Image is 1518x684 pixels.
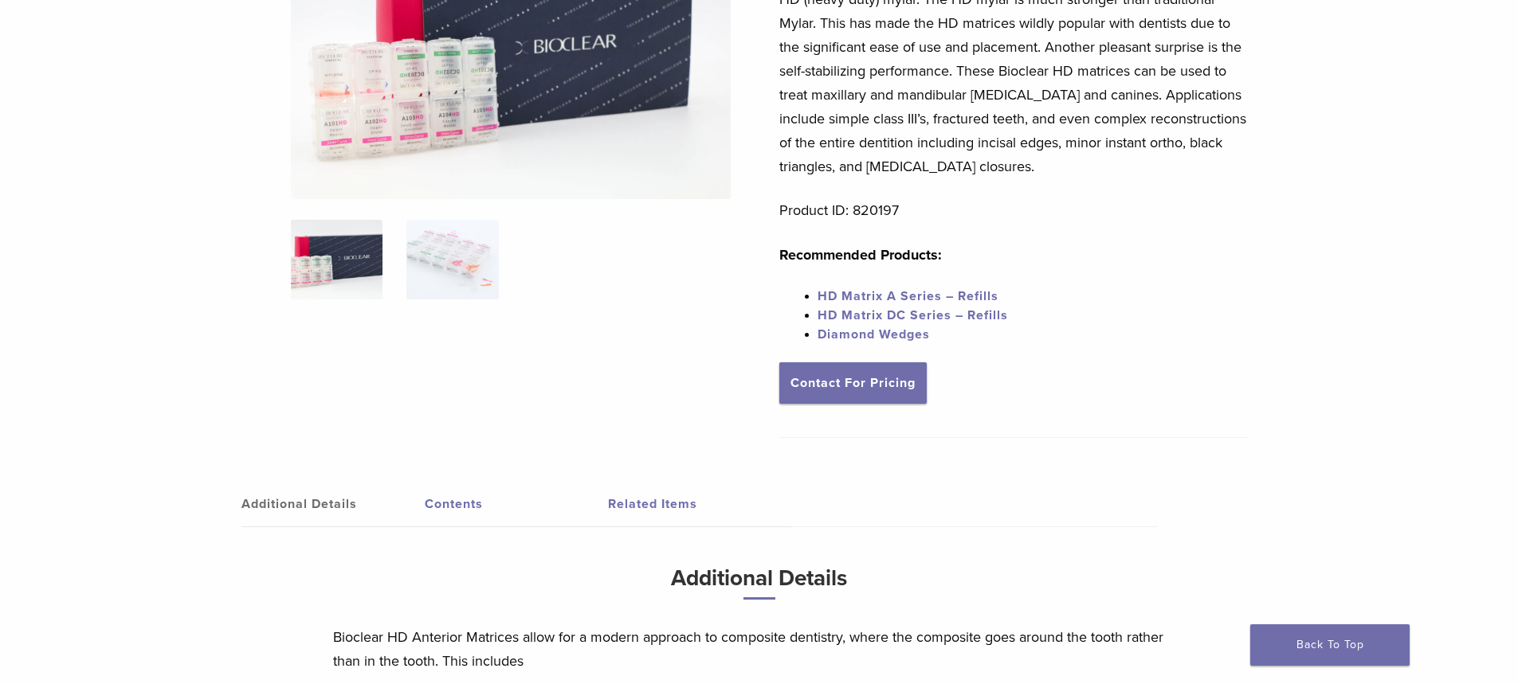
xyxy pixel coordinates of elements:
[818,288,998,304] a: HD Matrix A Series – Refills
[291,220,382,299] img: IMG_8088-1-324x324.jpg
[333,625,1186,673] p: Bioclear HD Anterior Matrices allow for a modern approach to composite dentistry, where the compo...
[779,362,927,404] a: Contact For Pricing
[241,482,425,526] a: Additional Details
[425,482,608,526] a: Contents
[1250,624,1410,666] a: Back To Top
[779,198,1248,222] p: Product ID: 820197
[779,246,942,264] strong: Recommended Products:
[406,220,498,299] img: Complete HD Anterior Kit - Image 2
[818,326,930,342] a: Diamond Wedges
[608,482,791,526] a: Related Items
[333,559,1186,612] h3: Additional Details
[818,307,1008,323] a: HD Matrix DC Series – Refills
